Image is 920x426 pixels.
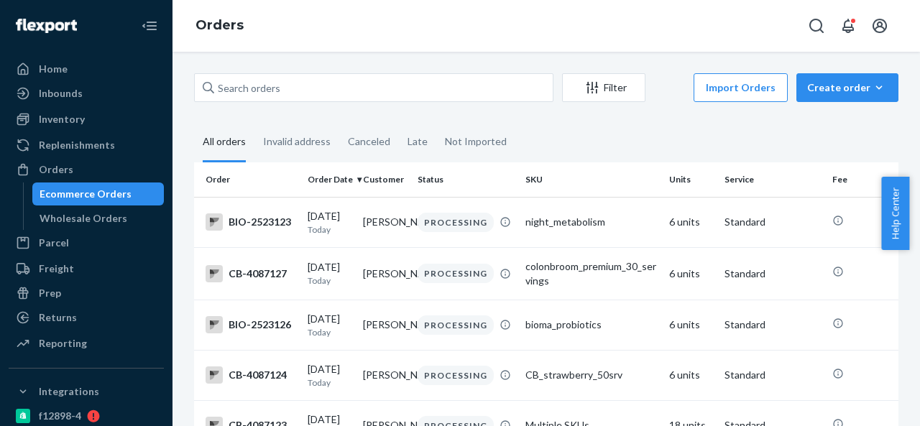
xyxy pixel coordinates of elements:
[9,282,164,305] a: Prep
[40,187,132,201] div: Ecommerce Orders
[206,213,296,231] div: BIO-2523123
[308,362,351,389] div: [DATE]
[194,162,302,197] th: Order
[39,261,74,276] div: Freight
[308,260,351,287] div: [DATE]
[865,11,894,40] button: Open account menu
[663,162,719,197] th: Units
[39,409,81,423] div: f12898-4
[194,73,553,102] input: Search orders
[308,274,351,287] p: Today
[9,57,164,80] a: Home
[363,173,407,185] div: Customer
[663,197,719,247] td: 6 units
[308,209,351,236] div: [DATE]
[408,123,428,160] div: Late
[525,318,658,332] div: bioma_probiotics
[348,123,390,160] div: Canceled
[9,380,164,403] button: Integrations
[39,236,69,250] div: Parcel
[418,315,494,335] div: PROCESSING
[9,108,164,131] a: Inventory
[206,265,296,282] div: CB-4087127
[206,316,296,333] div: BIO-2523126
[32,207,165,230] a: Wholesale Orders
[719,162,827,197] th: Service
[308,312,351,338] div: [DATE]
[418,264,494,283] div: PROCESSING
[16,19,77,33] img: Flexport logo
[39,384,99,399] div: Integrations
[206,366,296,384] div: CB-4087124
[881,177,909,250] button: Help Center
[39,336,87,351] div: Reporting
[796,73,898,102] button: Create order
[802,11,831,40] button: Open Search Box
[263,123,331,160] div: Invalid address
[834,11,862,40] button: Open notifications
[184,5,255,47] ol: breadcrumbs
[195,17,244,33] a: Orders
[357,247,413,300] td: [PERSON_NAME]
[520,162,663,197] th: SKU
[525,368,658,382] div: CB_strawberry_50srv
[39,62,68,76] div: Home
[663,350,719,400] td: 6 units
[563,80,645,95] div: Filter
[724,215,821,229] p: Standard
[663,300,719,350] td: 6 units
[32,182,165,205] a: Ecommerce Orders
[562,73,645,102] button: Filter
[418,213,494,232] div: PROCESSING
[357,300,413,350] td: [PERSON_NAME]
[724,368,821,382] p: Standard
[418,366,494,385] div: PROCESSING
[9,158,164,181] a: Orders
[9,82,164,105] a: Inbounds
[39,162,73,177] div: Orders
[525,215,658,229] div: night_metabolism
[39,310,77,325] div: Returns
[40,211,127,226] div: Wholesale Orders
[724,318,821,332] p: Standard
[135,11,164,40] button: Close Navigation
[663,247,719,300] td: 6 units
[39,138,115,152] div: Replenishments
[724,267,821,281] p: Standard
[525,259,658,288] div: colonbroom_premium_30_servings
[445,123,507,160] div: Not Imported
[203,123,246,162] div: All orders
[827,162,913,197] th: Fee
[9,134,164,157] a: Replenishments
[9,231,164,254] a: Parcel
[357,350,413,400] td: [PERSON_NAME]
[39,112,85,126] div: Inventory
[39,86,83,101] div: Inbounds
[302,162,357,197] th: Order Date
[807,80,888,95] div: Create order
[308,376,351,389] p: Today
[9,332,164,355] a: Reporting
[308,223,351,236] p: Today
[412,162,520,197] th: Status
[9,257,164,280] a: Freight
[308,326,351,338] p: Today
[357,197,413,247] td: [PERSON_NAME]
[39,286,61,300] div: Prep
[9,306,164,329] a: Returns
[694,73,788,102] button: Import Orders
